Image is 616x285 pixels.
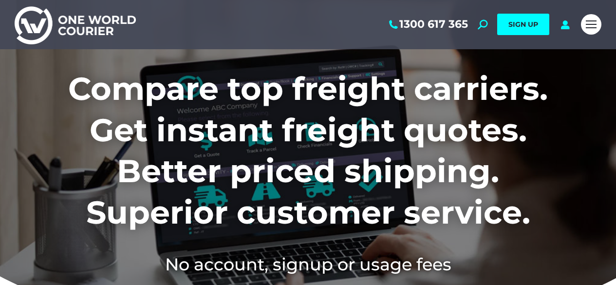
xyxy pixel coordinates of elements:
[15,252,601,276] h2: No account, signup or usage fees
[387,18,468,31] a: 1300 617 365
[15,68,601,233] h1: Compare top freight carriers. Get instant freight quotes. Better priced shipping. Superior custom...
[508,20,538,29] span: SIGN UP
[15,5,136,44] img: One World Courier
[497,14,549,35] a: SIGN UP
[581,14,601,35] a: Mobile menu icon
